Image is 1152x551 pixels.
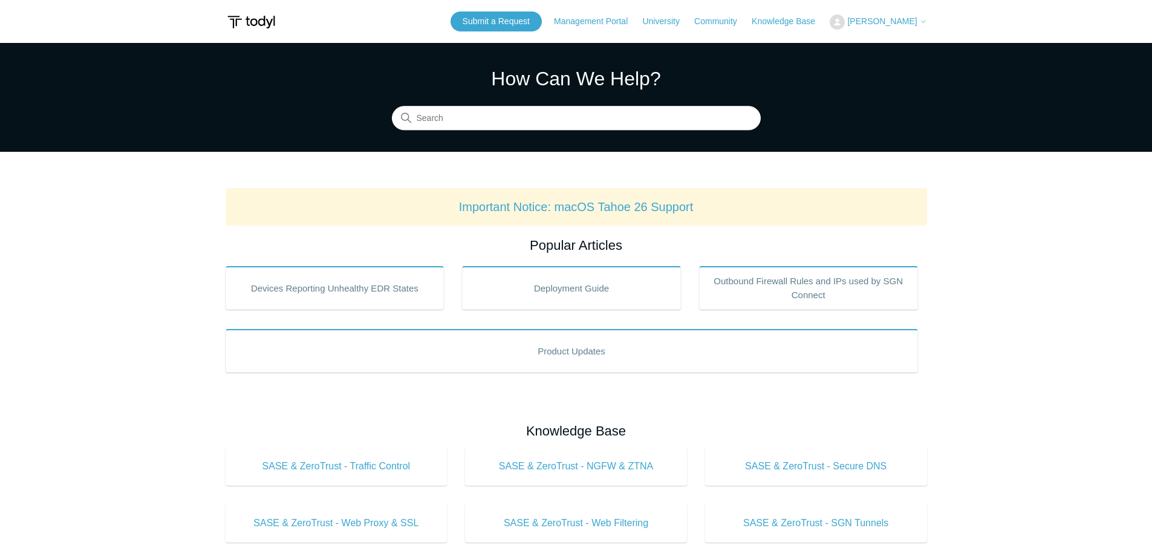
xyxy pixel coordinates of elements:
a: Knowledge Base [752,15,827,28]
h1: How Can We Help? [392,64,761,93]
img: Todyl Support Center Help Center home page [226,11,277,33]
a: SASE & ZeroTrust - Web Filtering [465,504,687,543]
span: SASE & ZeroTrust - NGFW & ZTNA [483,459,669,474]
span: SASE & ZeroTrust - Traffic Control [244,459,429,474]
a: SASE & ZeroTrust - Secure DNS [705,447,927,486]
a: University [642,15,691,28]
a: Important Notice: macOS Tahoe 26 Support [459,200,694,214]
span: SASE & ZeroTrust - Web Proxy & SSL [244,516,429,530]
button: [PERSON_NAME] [830,15,926,30]
a: Community [694,15,749,28]
span: SASE & ZeroTrust - SGN Tunnels [723,516,909,530]
h2: Popular Articles [226,235,927,255]
a: SASE & ZeroTrust - NGFW & ZTNA [465,447,687,486]
a: Submit a Request [451,11,542,31]
input: Search [392,106,761,131]
span: SASE & ZeroTrust - Web Filtering [483,516,669,530]
a: Deployment Guide [462,266,681,310]
a: Devices Reporting Unhealthy EDR States [226,266,444,310]
a: Outbound Firewall Rules and IPs used by SGN Connect [699,266,918,310]
span: SASE & ZeroTrust - Secure DNS [723,459,909,474]
span: [PERSON_NAME] [847,16,917,26]
a: SASE & ZeroTrust - SGN Tunnels [705,504,927,543]
a: Management Portal [554,15,640,28]
a: Product Updates [226,329,918,373]
a: SASE & ZeroTrust - Web Proxy & SSL [226,504,447,543]
a: SASE & ZeroTrust - Traffic Control [226,447,447,486]
h2: Knowledge Base [226,421,927,441]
